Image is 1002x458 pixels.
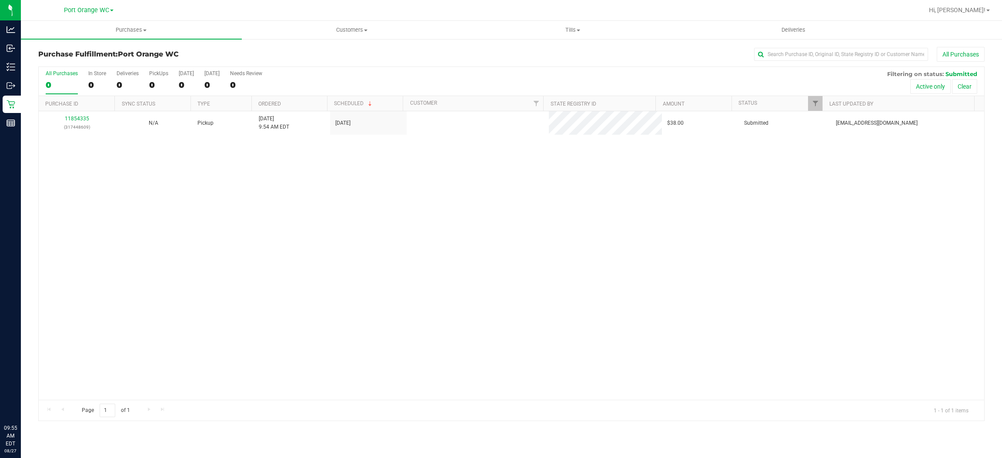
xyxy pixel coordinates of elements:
[7,63,15,71] inline-svg: Inventory
[808,96,822,111] a: Filter
[74,404,137,417] span: Page of 1
[122,101,155,107] a: Sync Status
[44,123,110,131] p: (317448609)
[836,119,918,127] span: [EMAIL_ADDRESS][DOMAIN_NAME]
[149,120,158,126] span: Not Applicable
[551,101,596,107] a: State Registry ID
[335,119,351,127] span: [DATE]
[117,80,139,90] div: 0
[258,101,281,107] a: Ordered
[38,50,354,58] h3: Purchase Fulfillment:
[334,100,374,106] a: Scheduled
[149,80,168,90] div: 0
[179,80,194,90] div: 0
[21,21,242,39] a: Purchases
[7,119,15,127] inline-svg: Reports
[230,80,262,90] div: 0
[46,70,78,76] div: All Purchases
[7,81,15,90] inline-svg: Outbound
[88,70,106,76] div: In Store
[887,70,944,77] span: Filtering on status:
[46,80,78,90] div: 0
[100,404,115,417] input: 1
[149,70,168,76] div: PickUps
[4,424,17,448] p: 09:55 AM EDT
[927,404,975,417] span: 1 - 1 of 1 items
[242,21,463,39] a: Customers
[738,100,757,106] a: Status
[937,47,985,62] button: All Purchases
[45,101,78,107] a: Purchase ID
[945,70,977,77] span: Submitted
[204,70,220,76] div: [DATE]
[770,26,817,34] span: Deliveries
[204,80,220,90] div: 0
[4,448,17,454] p: 08/27
[259,115,289,131] span: [DATE] 9:54 AM EDT
[21,26,242,34] span: Purchases
[88,80,106,90] div: 0
[230,70,262,76] div: Needs Review
[667,119,684,127] span: $38.00
[118,50,179,58] span: Port Orange WC
[197,119,214,127] span: Pickup
[910,79,951,94] button: Active only
[64,7,109,14] span: Port Orange WC
[149,119,158,127] button: N/A
[7,100,15,109] inline-svg: Retail
[9,388,35,415] iframe: Resource center
[663,101,685,107] a: Amount
[529,96,543,111] a: Filter
[744,119,768,127] span: Submitted
[829,101,873,107] a: Last Updated By
[410,100,437,106] a: Customer
[179,70,194,76] div: [DATE]
[754,48,928,61] input: Search Purchase ID, Original ID, State Registry ID or Customer Name...
[7,44,15,53] inline-svg: Inbound
[463,26,683,34] span: Tills
[65,116,89,122] a: 11854335
[197,101,210,107] a: Type
[683,21,904,39] a: Deliveries
[462,21,683,39] a: Tills
[929,7,985,13] span: Hi, [PERSON_NAME]!
[242,26,462,34] span: Customers
[952,79,977,94] button: Clear
[7,25,15,34] inline-svg: Analytics
[117,70,139,76] div: Deliveries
